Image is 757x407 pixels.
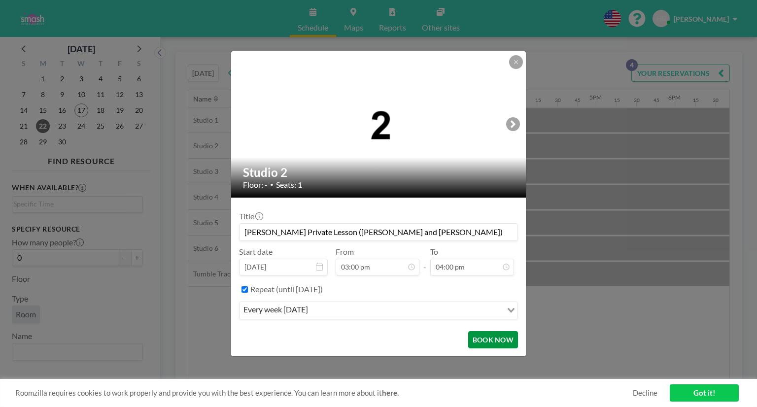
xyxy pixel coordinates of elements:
label: To [430,247,438,257]
img: 537.png [231,100,527,148]
div: Search for option [240,302,517,319]
span: - [423,250,426,272]
span: Floor: - [243,180,268,190]
span: every week [DATE] [241,304,310,317]
h2: Studio 2 [243,165,515,180]
span: • [270,181,274,188]
input: Hattie's reservation [240,224,517,240]
label: From [336,247,354,257]
span: Seats: 1 [276,180,302,190]
button: BOOK NOW [468,331,518,348]
label: Repeat (until [DATE]) [250,284,323,294]
label: Start date [239,247,273,257]
input: Search for option [311,304,501,317]
a: Decline [633,388,657,398]
span: Roomzilla requires cookies to work properly and provide you with the best experience. You can lea... [15,388,633,398]
label: Title [239,211,262,221]
a: here. [382,388,399,397]
a: Got it! [670,384,739,402]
